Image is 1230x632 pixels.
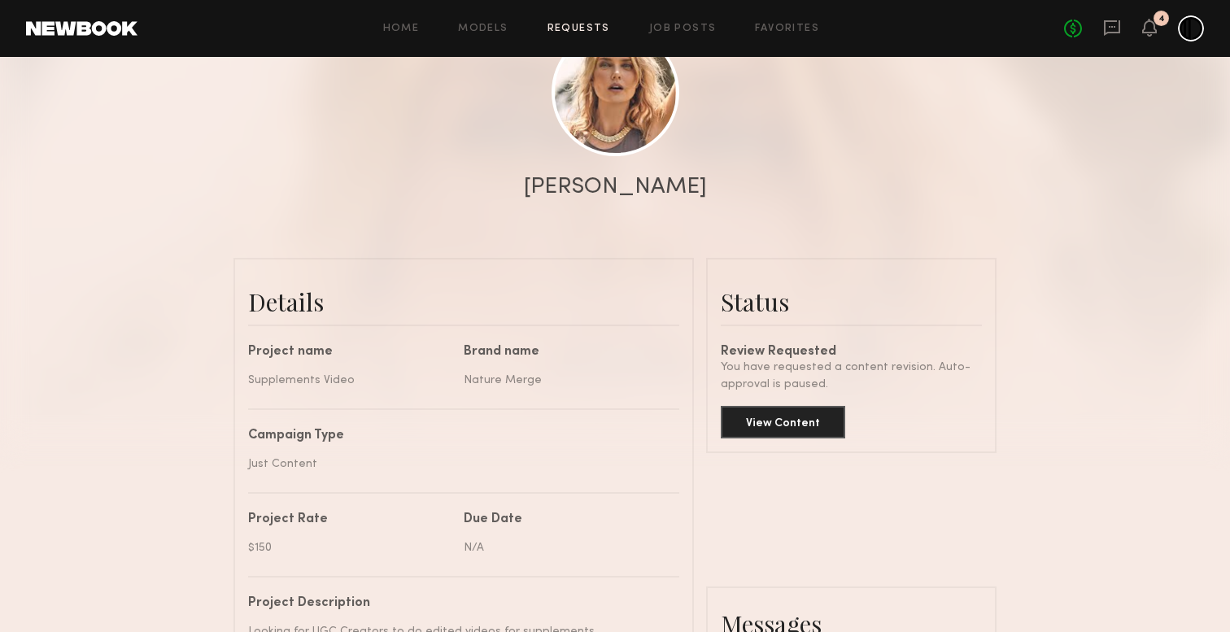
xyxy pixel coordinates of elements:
div: Supplements Video [248,372,451,389]
div: [PERSON_NAME] [524,176,707,198]
div: You have requested a content revision. Auto-approval is paused. [721,359,982,393]
div: Details [248,285,679,318]
div: Project Rate [248,513,451,526]
div: N/A [464,539,667,556]
a: Home [383,24,420,34]
button: View Content [721,406,845,438]
a: Job Posts [649,24,717,34]
div: Nature Merge [464,372,667,389]
a: Requests [547,24,610,34]
div: Review Requested [721,346,982,359]
a: Favorites [755,24,819,34]
div: Campaign Type [248,429,667,442]
div: $150 [248,539,451,556]
div: Brand name [464,346,667,359]
div: Status [721,285,982,318]
div: Project Description [248,597,667,610]
div: Due Date [464,513,667,526]
div: Just Content [248,455,667,473]
div: Project name [248,346,451,359]
a: Models [458,24,508,34]
div: 4 [1158,15,1165,24]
